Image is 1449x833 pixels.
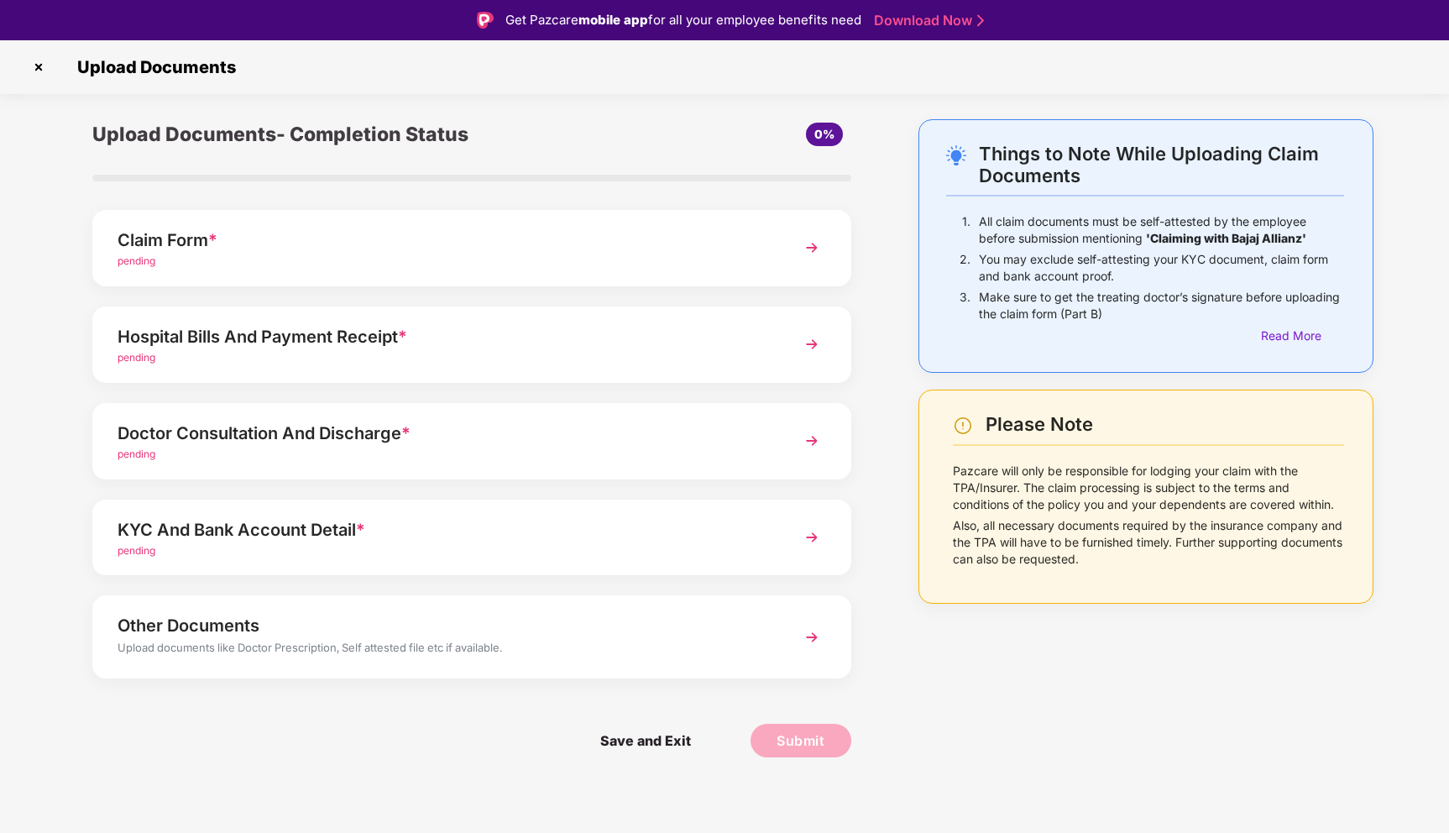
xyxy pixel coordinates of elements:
span: Upload Documents [60,57,244,77]
p: 3. [960,289,970,322]
span: pending [118,544,155,557]
p: 1. [962,213,970,247]
div: Doctor Consultation And Discharge [118,420,766,447]
div: Other Documents [118,612,766,639]
img: Stroke [977,12,984,29]
button: Submit [751,724,851,757]
span: Save and Exit [583,724,708,757]
img: svg+xml;base64,PHN2ZyBpZD0iQ3Jvc3MtMzJ4MzIiIHhtbG5zPSJodHRwOi8vd3d3LnczLm9yZy8yMDAwL3N2ZyIgd2lkdG... [25,54,52,81]
p: Pazcare will only be responsible for lodging your claim with the TPA/Insurer. The claim processin... [953,463,1344,513]
div: Please Note [986,413,1344,436]
div: Upload documents like Doctor Prescription, Self attested file etc if available. [118,639,766,661]
div: Hospital Bills And Payment Receipt [118,323,766,350]
div: Get Pazcare for all your employee benefits need [505,10,861,30]
div: Claim Form [118,227,766,254]
span: pending [118,351,155,364]
img: svg+xml;base64,PHN2ZyBpZD0iTmV4dCIgeG1sbnM9Imh0dHA6Ly93d3cudzMub3JnLzIwMDAvc3ZnIiB3aWR0aD0iMzYiIG... [797,329,827,359]
span: pending [118,448,155,460]
span: 0% [814,127,834,141]
img: svg+xml;base64,PHN2ZyBpZD0iTmV4dCIgeG1sbnM9Imh0dHA6Ly93d3cudzMub3JnLzIwMDAvc3ZnIiB3aWR0aD0iMzYiIG... [797,233,827,263]
div: KYC And Bank Account Detail [118,516,766,543]
div: Read More [1261,327,1344,345]
img: svg+xml;base64,PHN2ZyB4bWxucz0iaHR0cDovL3d3dy53My5vcmcvMjAwMC9zdmciIHdpZHRoPSIyNC4wOTMiIGhlaWdodD... [946,145,966,165]
p: Also, all necessary documents required by the insurance company and the TPA will have to be furni... [953,517,1344,568]
b: 'Claiming with Bajaj Allianz' [1146,231,1306,245]
div: Things to Note While Uploading Claim Documents [979,143,1344,186]
strong: mobile app [578,12,648,28]
img: svg+xml;base64,PHN2ZyBpZD0iTmV4dCIgeG1sbnM9Imh0dHA6Ly93d3cudzMub3JnLzIwMDAvc3ZnIiB3aWR0aD0iMzYiIG... [797,622,827,652]
img: svg+xml;base64,PHN2ZyBpZD0iTmV4dCIgeG1sbnM9Imh0dHA6Ly93d3cudzMub3JnLzIwMDAvc3ZnIiB3aWR0aD0iMzYiIG... [797,522,827,553]
p: Make sure to get the treating doctor’s signature before uploading the claim form (Part B) [979,289,1344,322]
p: 2. [960,251,970,285]
span: pending [118,254,155,267]
img: svg+xml;base64,PHN2ZyBpZD0iV2FybmluZ18tXzI0eDI0IiBkYXRhLW5hbWU9Ildhcm5pbmcgLSAyNHgyNCIgeG1sbnM9Im... [953,416,973,436]
img: Logo [477,12,494,29]
p: All claim documents must be self-attested by the employee before submission mentioning [979,213,1344,247]
p: You may exclude self-attesting your KYC document, claim form and bank account proof. [979,251,1344,285]
img: svg+xml;base64,PHN2ZyBpZD0iTmV4dCIgeG1sbnM9Imh0dHA6Ly93d3cudzMub3JnLzIwMDAvc3ZnIiB3aWR0aD0iMzYiIG... [797,426,827,456]
a: Download Now [874,12,979,29]
div: Upload Documents- Completion Status [92,119,598,149]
